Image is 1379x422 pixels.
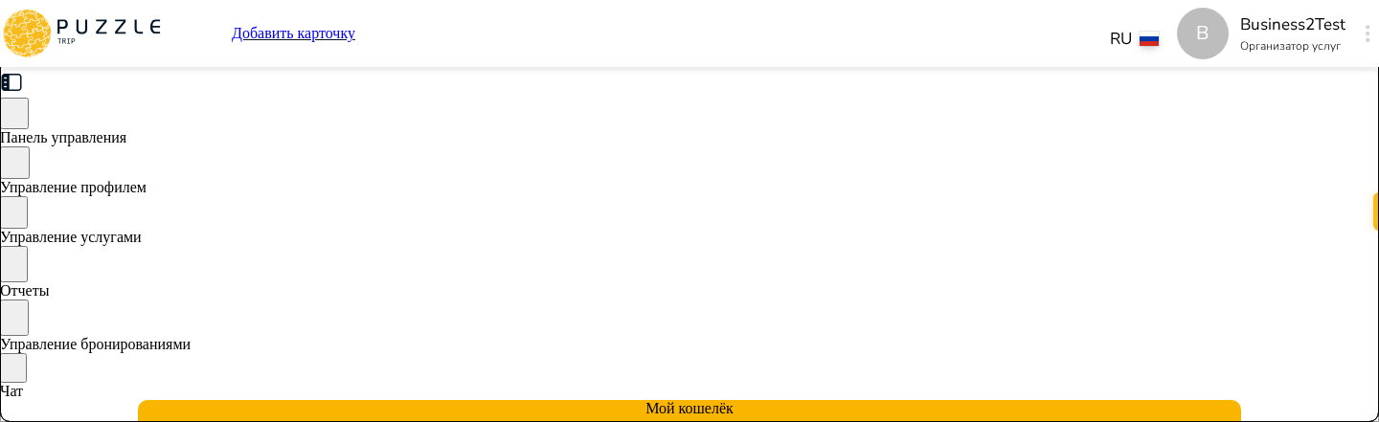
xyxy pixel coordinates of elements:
img: lang [1140,32,1159,46]
p: Мой кошелёк [645,400,734,417]
p: Организатор услуг [1240,37,1345,55]
p: RU [1110,27,1132,52]
div: B [1177,8,1229,59]
p: Business2Test [1240,12,1345,37]
a: Добавить карточку [232,25,355,42]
